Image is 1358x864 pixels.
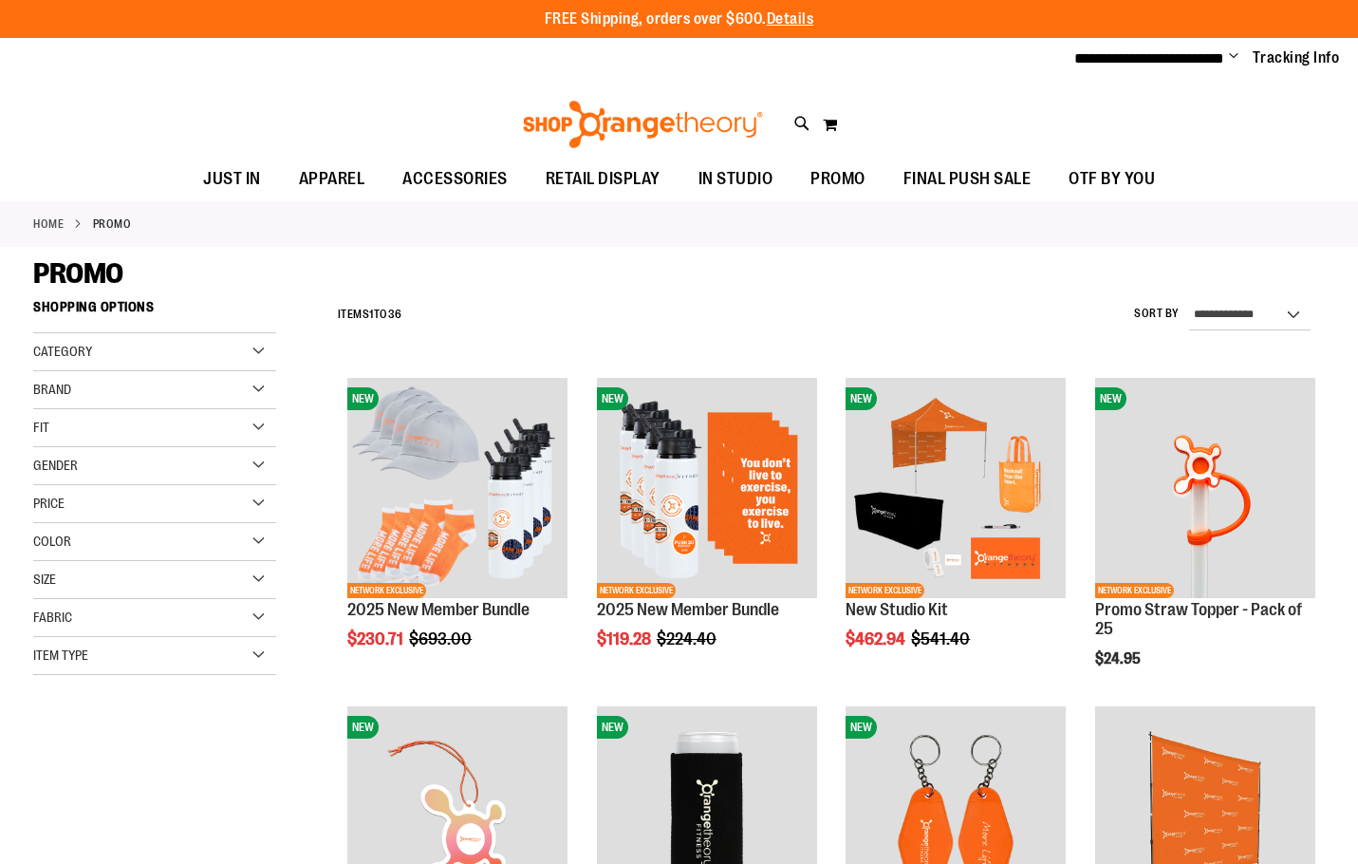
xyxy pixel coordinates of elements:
span: Item Type [33,648,88,663]
span: JUST IN [203,158,261,200]
h2: Items to [338,300,402,329]
img: Shop Orangetheory [520,101,766,148]
span: $693.00 [409,629,474,648]
a: Tracking Info [1253,47,1340,68]
strong: Shopping Options [33,291,276,333]
span: $24.95 [1095,650,1144,667]
div: product [587,368,827,697]
span: NEW [347,387,379,410]
div: product [1086,368,1325,716]
span: NETWORK EXCLUSIVE [347,583,426,598]
a: ACCESSORIES [383,158,527,201]
img: Promo Straw Topper - Pack of 25 [1095,378,1315,598]
span: PROMO [810,158,865,200]
span: NEW [597,387,628,410]
span: Category [33,344,92,359]
img: New Studio Kit [846,378,1066,598]
button: Account menu [1229,48,1238,67]
a: New Studio KitNEWNETWORK EXCLUSIVE [846,378,1066,601]
label: Sort By [1134,306,1180,322]
a: RETAIL DISPLAY [527,158,679,201]
span: PROMO [33,257,123,290]
span: Price [33,496,65,511]
span: NETWORK EXCLUSIVE [1095,583,1174,598]
a: Details [767,10,814,28]
a: 2025 New Member Bundle [597,600,779,619]
a: 2025 New Member BundleNEWNETWORK EXCLUSIVE [597,378,817,601]
a: APPAREL [280,158,384,201]
span: NEW [597,716,628,739]
span: APPAREL [299,158,365,200]
span: $462.94 [846,629,908,648]
span: 1 [369,308,374,321]
span: NEW [1095,387,1126,410]
a: Home [33,216,64,233]
span: Gender [33,458,78,473]
a: 2025 New Member Bundle [347,600,530,619]
a: Promo Straw Topper - Pack of 25 [1095,600,1302,638]
p: FREE Shipping, orders over $600. [545,9,814,30]
span: OTF BY YOU [1069,158,1155,200]
span: NETWORK EXCLUSIVE [597,583,676,598]
span: Size [33,572,56,587]
span: NEW [347,716,379,739]
a: JUST IN [184,158,280,201]
span: FINAL PUSH SALE [903,158,1032,200]
span: NEW [846,716,877,739]
div: product [338,368,577,697]
span: $541.40 [911,629,973,648]
span: NEW [846,387,877,410]
a: PROMO [791,158,884,200]
span: RETAIL DISPLAY [546,158,660,200]
span: 36 [388,308,402,321]
a: New Studio Kit [846,600,948,619]
div: product [836,368,1075,697]
a: 2025 New Member BundleNEWNETWORK EXCLUSIVE [347,378,567,601]
span: Brand [33,382,71,397]
span: $230.71 [347,629,406,648]
span: ACCESSORIES [402,158,508,200]
img: 2025 New Member Bundle [347,378,567,598]
span: IN STUDIO [698,158,773,200]
a: Promo Straw Topper - Pack of 25NEWNETWORK EXCLUSIVE [1095,378,1315,601]
span: NETWORK EXCLUSIVE [846,583,924,598]
img: 2025 New Member Bundle [597,378,817,598]
span: $119.28 [597,629,654,648]
a: FINAL PUSH SALE [884,158,1051,201]
a: OTF BY YOU [1050,158,1174,201]
span: Fabric [33,610,72,625]
strong: PROMO [93,216,132,233]
span: Color [33,534,71,549]
span: $224.40 [657,629,719,648]
a: IN STUDIO [679,158,792,201]
span: Fit [33,420,49,435]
